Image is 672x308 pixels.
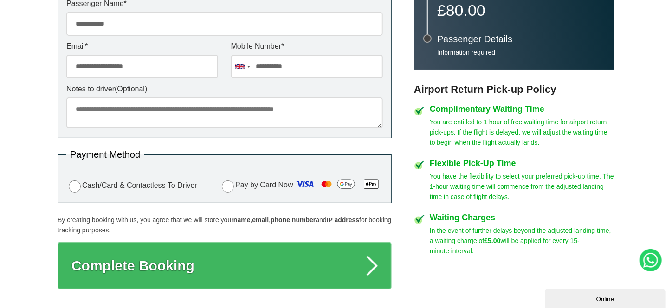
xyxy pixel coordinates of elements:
p: £ [437,4,605,17]
button: Complete Booking [58,242,392,289]
strong: phone number [271,216,316,224]
p: You are entitled to 1 hour of free waiting time for airport return pick-ups. If the flight is del... [430,117,614,148]
h4: Waiting Charges [430,213,614,222]
p: By creating booking with us, you agree that we will store your , , and for booking tracking purpo... [58,215,392,235]
h3: Passenger Details [437,34,605,44]
h4: Complimentary Waiting Time [430,105,614,113]
label: Mobile Number [231,43,383,50]
label: Cash/Card & Contactless To Driver [66,179,197,192]
strong: IP address [327,216,360,224]
label: Email [66,43,218,50]
iframe: chat widget [545,288,667,308]
label: Notes to driver [66,85,383,93]
p: Information required [437,48,605,57]
strong: email [252,216,269,224]
input: Pay by Card Now [222,180,234,192]
strong: £5.00 [485,237,501,244]
span: (Optional) [115,85,147,93]
span: 80.00 [446,1,485,19]
label: Pay by Card Now [220,177,383,194]
input: Cash/Card & Contactless To Driver [69,180,81,192]
h3: Airport Return Pick-up Policy [414,83,614,96]
strong: name [233,216,251,224]
div: United Kingdom: +44 [232,55,253,78]
p: You have the flexibility to select your preferred pick-up time. The 1-hour waiting time will comm... [430,171,614,202]
p: In the event of further delays beyond the adjusted landing time, a waiting charge of will be appl... [430,225,614,256]
h4: Flexible Pick-Up Time [430,159,614,167]
legend: Payment Method [66,150,144,159]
